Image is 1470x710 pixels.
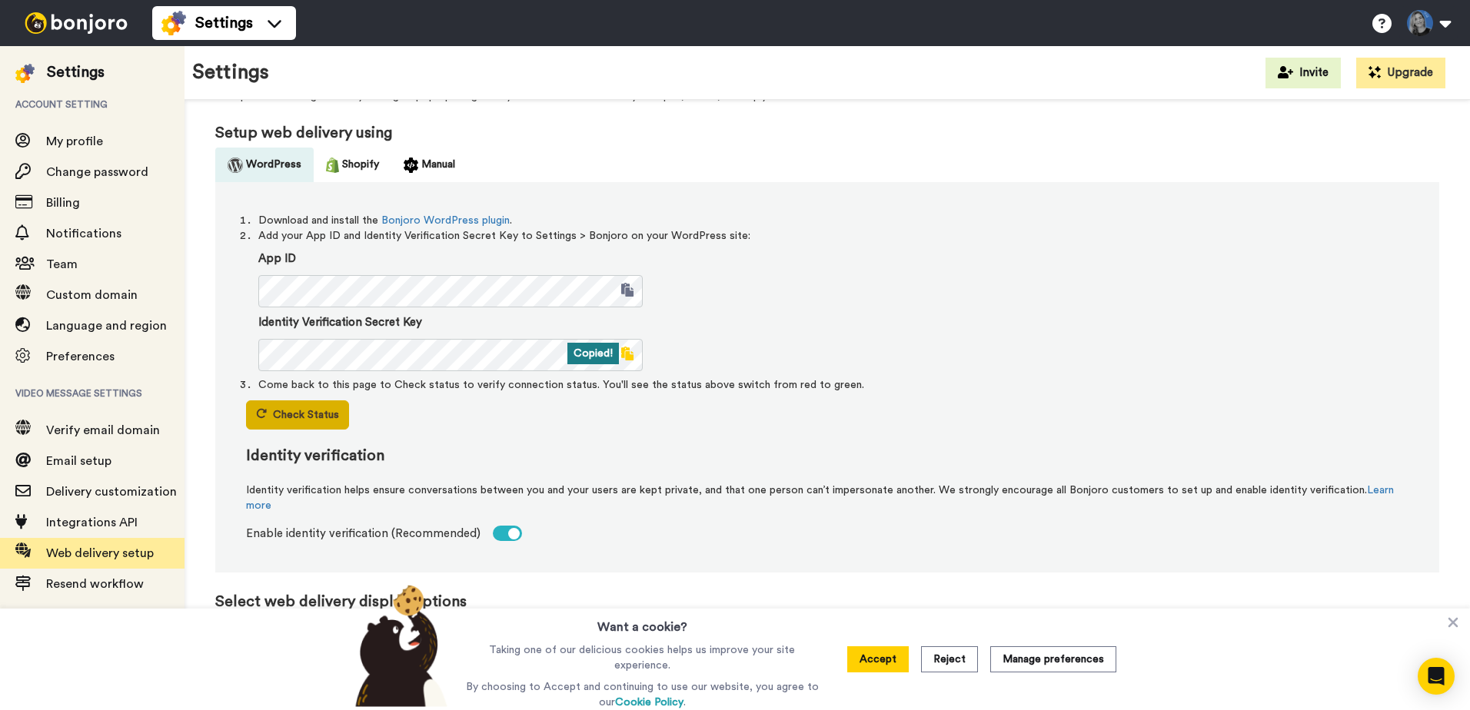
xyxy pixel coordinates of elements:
li: Come back to this page to Check status to verify connection status. You'll see the status above s... [258,377,1408,393]
img: settings-colored.svg [15,64,35,83]
img: icon [404,158,418,173]
span: Delivery customization [46,486,177,498]
button: Reject [921,646,978,672]
label: App ID [258,250,1408,268]
a: Cookie Policy [615,697,683,708]
label: Setup web delivery using [215,122,392,144]
button: Manage preferences [990,646,1116,672]
span: Notifications [46,227,121,240]
h1: Settings [192,61,269,84]
button: Manual [391,148,467,182]
span: Resend workflow [46,578,144,590]
button: Invite [1265,58,1341,88]
label: Identity verification [246,445,1408,466]
img: bj-logo-header-white.svg [18,12,134,34]
span: Preferences [46,350,115,363]
button: Check Status [246,400,349,430]
div: Open Intercom Messenger [1418,658,1455,695]
span: Change password [46,166,148,178]
span: Billing [46,197,80,209]
span: Settings [195,12,253,34]
li: Add your App ID and Identity Verification Secret Key to Settings > Bonjoro on your WordPress site: [258,228,1408,371]
span: Enable identity verification (Recommended) [246,526,481,542]
span: Email setup [46,455,111,467]
p: By choosing to Accept and continuing to use our website, you agree to our . [462,679,823,710]
button: Upgrade [1356,58,1445,88]
label: Identity Verification Secret Key [258,314,1408,332]
h3: Want a cookie? [597,609,687,636]
li: Download and install the . [258,213,1408,228]
img: icon [228,158,243,173]
span: My profile [46,135,103,148]
span: Team [46,258,78,270]
img: icon [326,158,339,173]
span: Identity verification helps ensure conversations between you and your users are kept private, and... [246,483,1408,513]
div: Settings [47,61,105,83]
button: Accept [847,646,909,672]
span: Custom domain [46,289,138,301]
a: Bonjoro WordPress plugin [381,215,510,226]
span: Language and region [46,320,167,332]
a: Learn more [246,485,1394,511]
button: WordPress [215,148,314,182]
span: Web delivery setup [46,547,154,559]
p: Taking one of our delicious cookies helps us improve your site experience. [462,642,823,673]
div: Copied! [567,343,619,364]
img: bear-with-cookie.png [341,584,455,707]
span: Verify email domain [46,424,160,436]
img: settings-colored.svg [161,11,186,35]
button: Shopify [314,148,391,182]
span: Integrations API [46,516,138,529]
label: Select web delivery display options [215,591,1439,612]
